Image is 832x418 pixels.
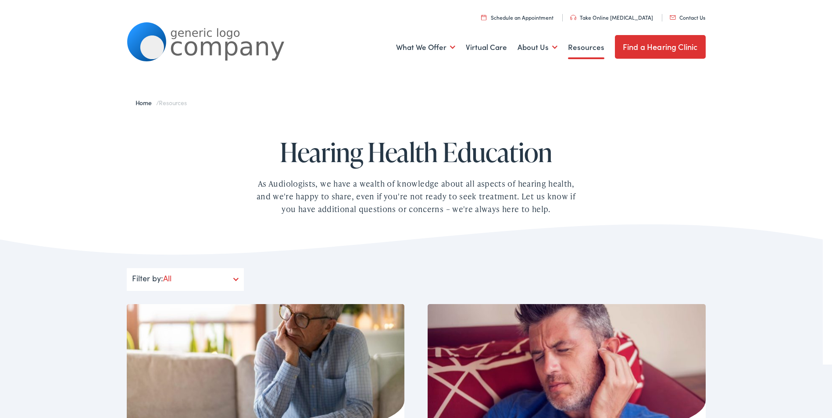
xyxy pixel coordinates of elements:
a: Find a Hearing Clinic [615,35,706,59]
a: Home [136,98,156,107]
img: utility icon [481,14,486,20]
img: utility icon [570,15,576,20]
a: Virtual Care [466,31,507,64]
a: About Us [518,31,557,64]
div: Filter by: [127,268,244,291]
img: utility icon [670,15,676,20]
a: What We Offer [396,31,455,64]
div: As Audiologists, we have a wealth of knowledge about all aspects of hearing health, and we're hap... [254,177,578,215]
a: Take Online [MEDICAL_DATA] [570,14,653,21]
a: Contact Us [670,14,705,21]
a: Resources [568,31,604,64]
a: Schedule an Appointment [481,14,553,21]
span: Resources [159,98,186,107]
span: / [136,98,187,107]
h1: Hearing Health Education [228,138,605,166]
